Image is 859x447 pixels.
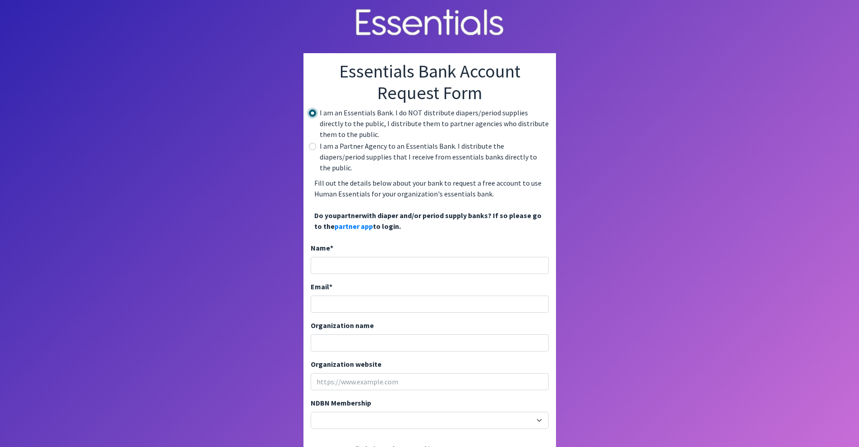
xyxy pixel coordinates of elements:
[320,107,549,140] label: I am an Essentials Bank. I do NOT distribute diapers/period supplies directly to the public, I di...
[311,359,381,369] label: Organization website
[311,281,332,292] label: Email
[330,243,333,252] abbr: required
[320,141,549,173] label: I am a Partner Agency to an Essentials Bank. I distribute the diapers/period supplies that I rece...
[337,211,362,220] span: partner
[311,60,549,104] h1: Essentials Bank Account Request Form
[314,211,542,231] span: Do you with diaper and/or period supply banks? If so please go to the to login.
[311,174,549,235] p: Fill out the details below about your bank to request a free account to use Human Essentials for ...
[311,373,549,390] input: https://www.example.com
[311,397,371,408] label: NDBN Membership
[335,222,373,231] a: partner app
[311,242,333,253] label: Name
[311,320,374,331] label: Organization name
[329,282,332,291] abbr: required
